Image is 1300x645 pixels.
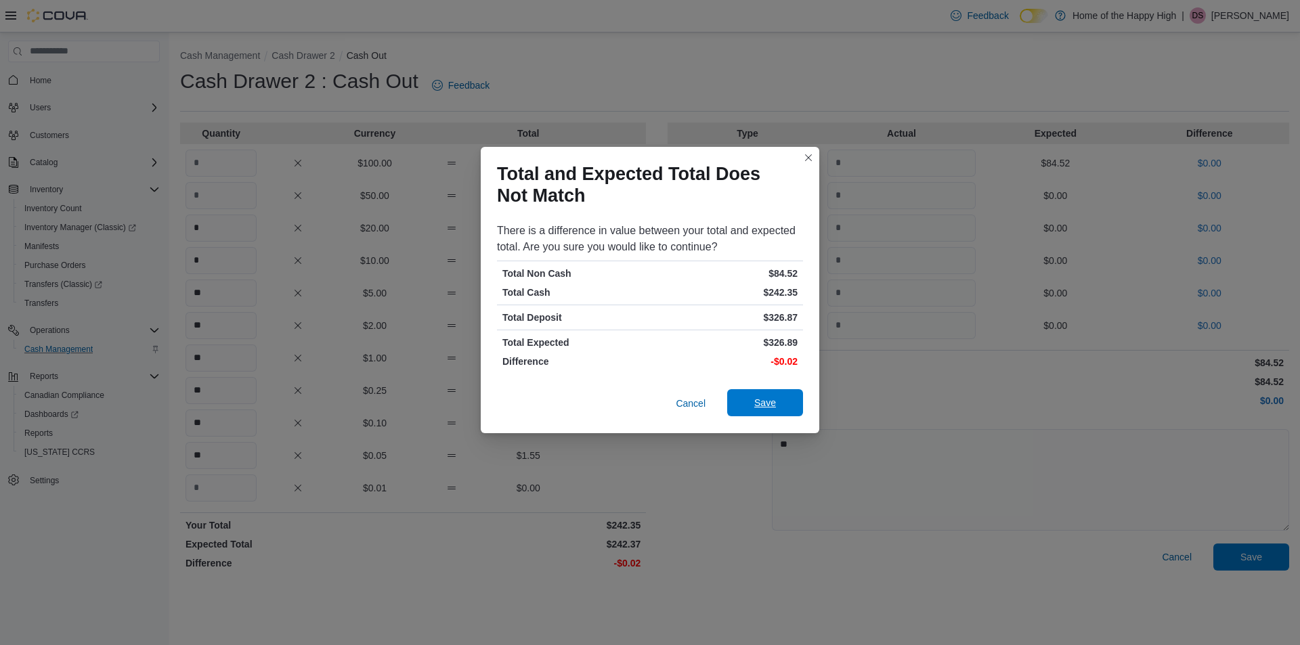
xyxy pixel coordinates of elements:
[800,150,817,166] button: Closes this modal window
[502,311,647,324] p: Total Deposit
[676,397,706,410] span: Cancel
[653,336,798,349] p: $326.89
[653,355,798,368] p: -$0.02
[670,390,711,417] button: Cancel
[497,223,803,255] div: There is a difference in value between your total and expected total. Are you sure you would like...
[502,336,647,349] p: Total Expected
[502,355,647,368] p: Difference
[497,163,792,206] h1: Total and Expected Total Does Not Match
[653,286,798,299] p: $242.35
[653,267,798,280] p: $84.52
[502,267,647,280] p: Total Non Cash
[502,286,647,299] p: Total Cash
[653,311,798,324] p: $326.87
[727,389,803,416] button: Save
[754,396,776,409] span: Save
